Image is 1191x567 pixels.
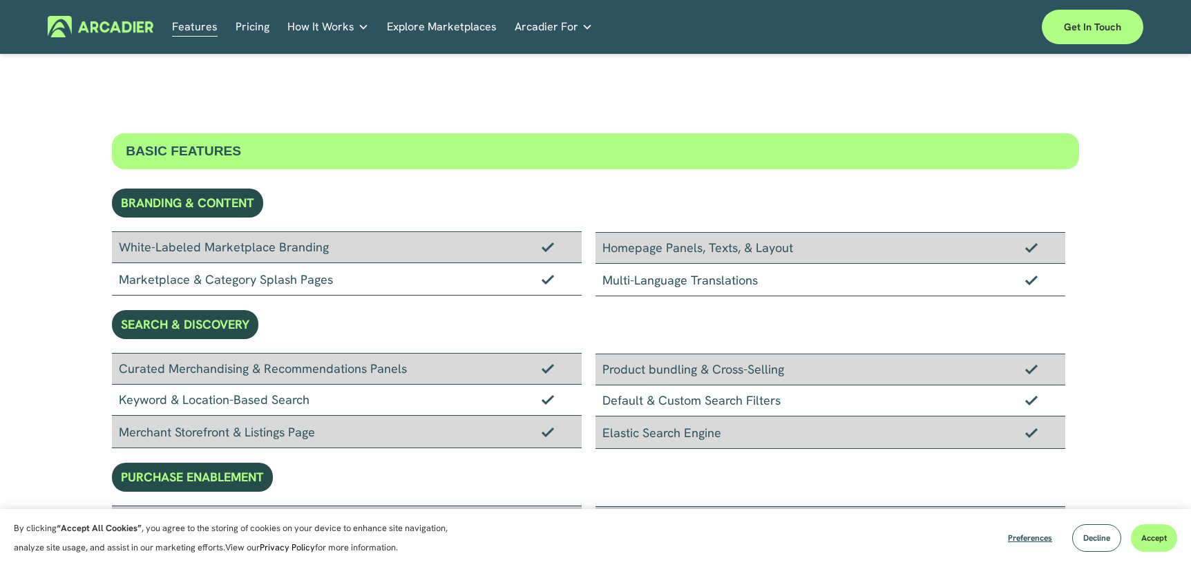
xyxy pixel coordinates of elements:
div: SEARCH & DISCOVERY [112,310,258,339]
a: Explore Marketplaces [387,16,497,37]
img: Arcadier [48,16,153,37]
div: White-Labeled Marketplace Branding [112,231,582,263]
div: Homepage Panels, Texts, & Layout [595,232,1065,264]
a: Features [172,16,218,37]
div: Elastic Search Engine [595,416,1065,449]
a: Pricing [236,16,269,37]
strong: “Accept All Cookies” [57,522,142,534]
div: PURCHASE ENABLEMENT [112,463,273,492]
img: Checkmark [1025,242,1038,252]
span: Accept [1141,532,1167,544]
span: Preferences [1008,532,1052,544]
img: Checkmark [542,394,554,404]
div: Merchant Storefront & Listings Page [112,416,582,448]
img: Checkmark [1025,395,1038,405]
p: By clicking , you agree to the storing of cookies on your device to enhance site navigation, anal... [14,519,463,557]
div: BRANDING & CONTENT [112,189,263,218]
a: Get in touch [1042,10,1143,44]
span: Decline [1083,532,1110,544]
div: Non-Transactional [595,506,1065,538]
div: Default & Custom Search Filters [595,385,1065,416]
img: Checkmark [542,427,554,436]
img: Checkmark [1025,364,1038,374]
a: folder dropdown [287,16,369,37]
img: Checkmark [542,242,554,251]
button: Decline [1072,524,1121,552]
span: How It Works [287,17,354,37]
div: Transactional Cart Checkout [112,506,582,537]
div: Multi-Language Translations [595,264,1065,296]
img: Checkmark [1025,275,1038,285]
div: BASIC FEATURES [112,133,1079,169]
a: folder dropdown [515,16,593,37]
div: Product bundling & Cross-Selling [595,354,1065,385]
button: Accept [1131,524,1177,552]
img: Checkmark [542,363,554,373]
div: Marketplace & Category Splash Pages [112,263,582,296]
button: Preferences [998,524,1063,552]
a: Privacy Policy [260,541,315,553]
img: Checkmark [542,274,554,284]
div: Curated Merchandising & Recommendations Panels [112,353,582,385]
div: Keyword & Location-Based Search [112,385,582,416]
img: Checkmark [1025,427,1038,437]
span: Arcadier For [515,17,578,37]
